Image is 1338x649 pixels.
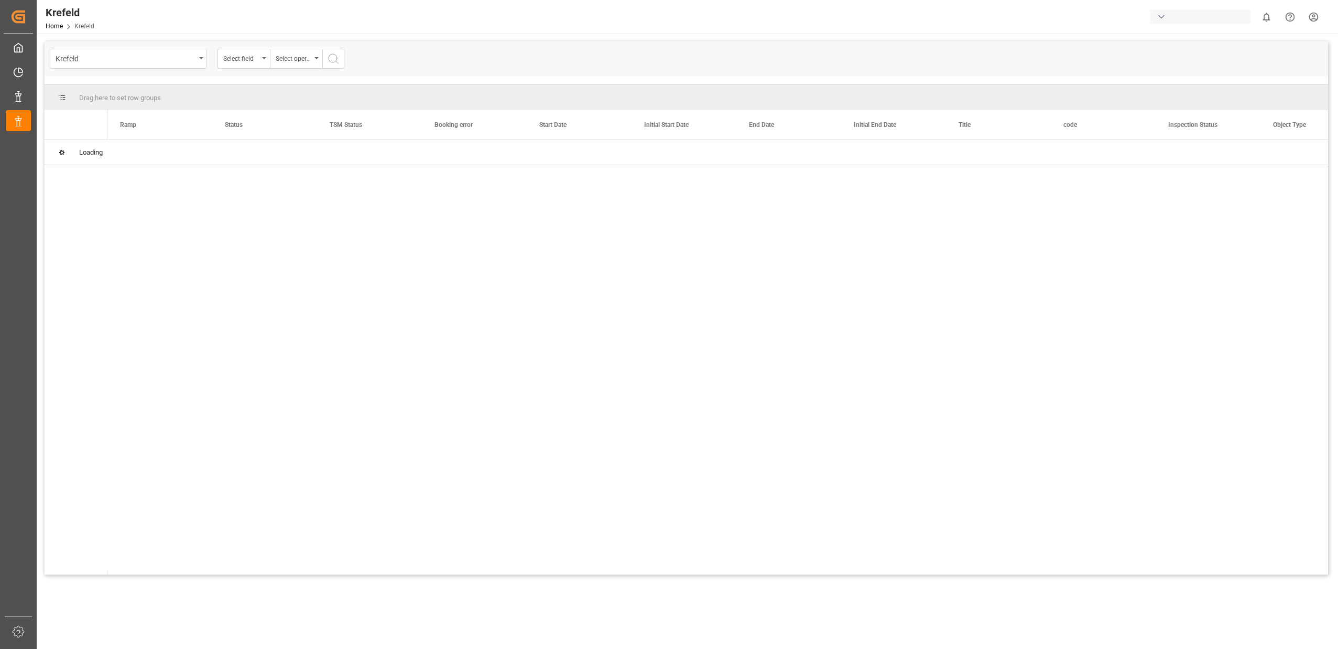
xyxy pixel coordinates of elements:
div: Select field [223,51,259,63]
div: Krefeld [56,51,195,64]
button: open menu [217,49,270,69]
span: Object Type [1273,121,1306,128]
span: End Date [749,121,774,128]
span: Inspection Status [1168,121,1217,128]
button: show 0 new notifications [1255,5,1278,29]
a: Home [46,23,63,30]
span: Initial End Date [854,121,896,128]
span: Title [959,121,971,128]
button: open menu [270,49,322,69]
div: Krefeld [46,5,94,20]
span: TSM Status [330,121,362,128]
span: Drag here to set row groups [79,94,161,102]
button: open menu [50,49,207,69]
span: Start Date [539,121,567,128]
span: code [1063,121,1077,128]
span: Status [225,121,243,128]
button: Help Center [1278,5,1302,29]
span: Initial Start Date [644,121,689,128]
button: search button [322,49,344,69]
span: Booking error [434,121,473,128]
div: Select operator [276,51,311,63]
span: Ramp [120,121,136,128]
span: Loading [79,148,103,156]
